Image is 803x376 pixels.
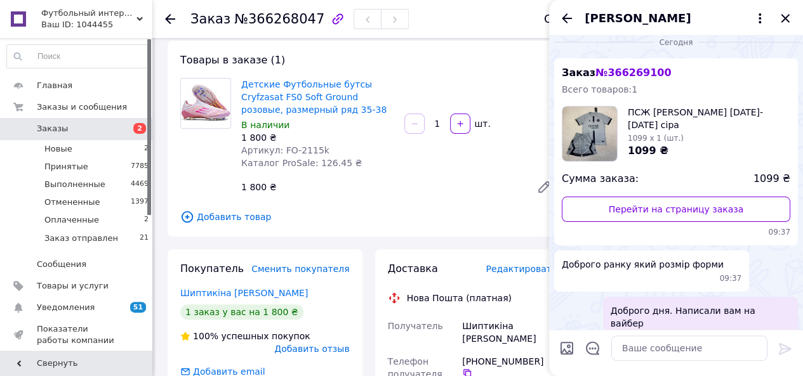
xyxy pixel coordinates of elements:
button: [PERSON_NAME] [585,10,767,27]
span: 4469 [131,179,149,190]
span: 1099 ₴ [628,145,668,157]
span: Товары и услуги [37,280,109,292]
span: Заказ отправлен [44,233,118,244]
img: 4125577345_w1000_h1000_pszh-dzhordan-2022-2023.jpg [562,107,617,161]
span: 1099 ₴ [753,172,790,186]
span: №366268047 [234,11,324,27]
span: Уведомления [37,302,95,313]
span: Заказы [37,123,68,134]
div: 1 800 ₴ [236,178,526,196]
span: 1397 [131,197,149,208]
div: Вернуться назад [165,13,175,25]
span: Всего товаров: 1 [562,84,637,94]
span: 51 [130,302,146,313]
span: Заказ [190,11,230,27]
div: Шиптикіна [PERSON_NAME] [460,314,559,350]
div: 1 заказ у вас на 1 800 ₴ [180,304,303,320]
div: успешных покупок [180,330,310,342]
span: 2 [133,123,146,134]
span: Отмененные [44,197,100,208]
a: Редактировать [531,174,557,200]
span: ПСЖ [PERSON_NAME] [DATE]-[DATE] сіра [628,106,790,131]
span: Заказы и сообщения [37,101,127,113]
span: Принятые [44,161,88,172]
span: 7785 [131,161,149,172]
span: Каталог ProSale: 126.45 ₴ [241,158,362,168]
span: Артикул: FO-2115k [241,145,329,155]
span: [PERSON_NAME] [585,10,691,27]
span: Сообщения [37,259,86,270]
div: шт. [472,117,492,130]
span: Заказ [562,67,672,79]
span: 1099 x 1 (шт.) [628,134,684,143]
img: Детские Футбольные бутсы Cryfzasat FS0 Soft Ground розовые, размерный ряд 35-38 [181,84,230,122]
div: 1 800 ₴ [241,131,394,144]
a: Детские Футбольные бутсы Cryfzasat FS0 Soft Ground розовые, размерный ряд 35-38 [241,79,387,115]
a: Перейти на страницу заказа [562,197,790,222]
span: Сегодня [654,37,698,48]
span: Выполненные [44,179,105,190]
span: В наличии [241,120,289,130]
span: Сумма заказа: [562,172,639,186]
button: Открыть шаблоны ответов [585,340,601,356]
span: Доставка [388,263,438,275]
span: Футбольный интернет-магазин - Hisport [41,8,136,19]
input: Поиск [7,45,149,68]
div: Статус заказа [544,13,629,25]
span: Доброго дня. Написали вам на вайбер [611,304,790,330]
span: 100% [193,331,218,341]
button: Закрыть [778,11,793,26]
div: Ваш ID: 1044455 [41,19,152,30]
span: Добавить отзыв [274,344,349,354]
span: 09:37 12.10.2025 [720,273,742,284]
div: Нова Пошта (платная) [404,292,515,304]
div: 12.10.2025 [554,36,798,48]
span: № 366269100 [595,67,671,79]
span: 2 [144,143,149,155]
span: Редактировать [486,264,557,274]
span: Главная [37,80,72,91]
span: Сменить покупателя [251,264,349,274]
span: Добавить товар [180,210,557,224]
span: Доброго ранку який розмір форми [562,258,724,271]
span: 09:37 12.10.2025 [562,227,790,238]
span: Получатель [388,321,443,331]
button: Назад [559,11,574,26]
span: Новые [44,143,72,155]
span: Товары в заказе (1) [180,54,285,66]
span: Покупатель [180,263,244,275]
span: Показатели работы компании [37,323,117,346]
span: Оплаченные [44,214,99,226]
span: 2 [144,214,149,226]
span: 21 [140,233,149,244]
a: Шиптикіна [PERSON_NAME] [180,288,308,298]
